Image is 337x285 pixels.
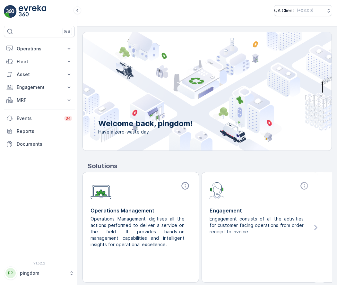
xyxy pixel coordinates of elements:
p: Solutions [88,161,332,171]
p: QA Client [274,7,294,14]
a: Documents [4,138,75,151]
button: Operations [4,42,75,55]
p: MRF [17,97,62,103]
img: logo [4,5,17,18]
a: Events34 [4,112,75,125]
p: Engagement [17,84,62,91]
button: Fleet [4,55,75,68]
span: Have a zero-waste day [98,129,193,135]
button: QA Client(+03:00) [274,5,332,16]
p: Reports [17,128,72,134]
p: pingdom [20,270,66,276]
button: Asset [4,68,75,81]
button: Engagement [4,81,75,94]
button: MRF [4,94,75,107]
button: PPpingdom [4,266,75,280]
img: logo_light-DOdMpM7g.png [19,5,46,18]
p: ( +03:00 ) [297,8,313,13]
p: ⌘B [64,29,70,34]
img: module-icon [91,181,111,200]
div: PP [5,268,16,278]
p: Operations Management digitises all the actions performed to deliver a service on the field. It p... [91,216,186,248]
p: Operations [17,46,62,52]
img: city illustration [54,32,332,151]
p: Operations Management [91,207,191,214]
img: module-icon [210,181,225,199]
p: Fleet [17,58,62,65]
p: Welcome back, pingdom! [98,118,193,129]
a: Reports [4,125,75,138]
p: Engagement [210,207,310,214]
p: Documents [17,141,72,147]
p: 34 [65,116,71,121]
p: Engagement consists of all the activities for customer facing operations from order receipt to in... [210,216,305,235]
span: v 1.52.2 [4,261,75,265]
p: Asset [17,71,62,78]
p: Events [17,115,60,122]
